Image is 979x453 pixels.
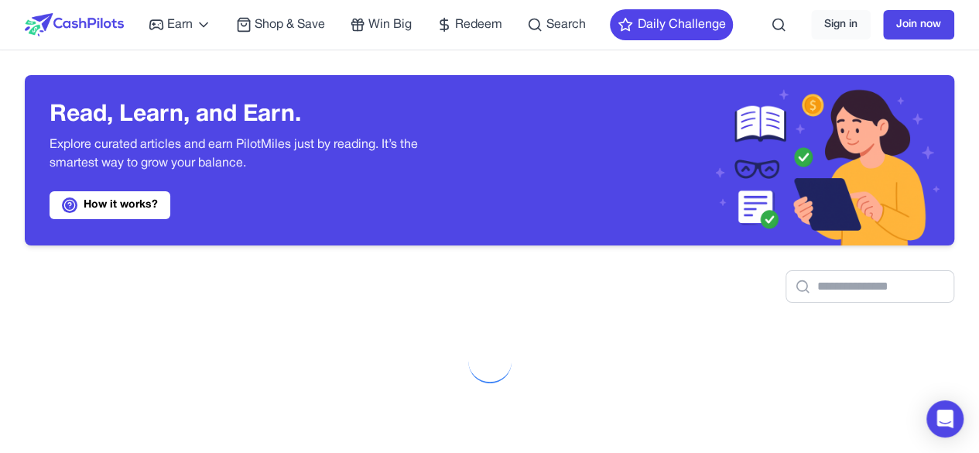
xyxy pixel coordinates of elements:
[610,9,733,40] button: Daily Challenge
[50,136,465,173] p: Explore curated articles and earn PilotMiles just by reading. It’s the smartest way to grow your ...
[436,15,502,34] a: Redeem
[368,15,412,34] span: Win Big
[167,15,193,34] span: Earn
[546,15,585,34] span: Search
[455,15,502,34] span: Redeem
[527,15,585,34] a: Search
[50,101,465,129] h3: Read, Learn, and Earn.
[25,13,124,36] img: CashPilots Logo
[50,191,170,219] a: How it works?
[350,15,412,34] a: Win Big
[255,15,325,34] span: Shop & Save
[149,15,211,34] a: Earn
[811,10,871,39] a: Sign in
[236,15,325,34] a: Shop & Save
[490,75,955,245] img: Header decoration
[883,10,954,39] a: Join now
[926,400,964,438] div: Open Intercom Messenger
